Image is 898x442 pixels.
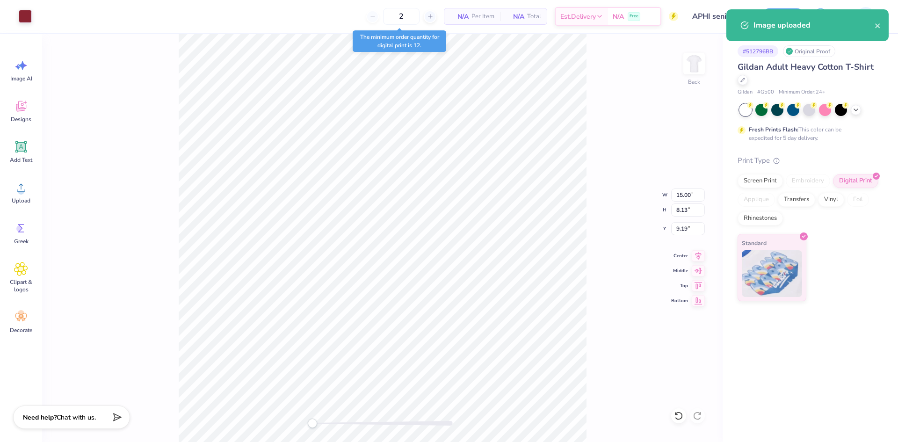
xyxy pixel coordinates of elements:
[738,88,753,96] span: Gildan
[671,282,688,290] span: Top
[757,88,774,96] span: # G500
[450,12,469,22] span: N/A
[57,413,96,422] span: Chat with us.
[527,12,541,22] span: Total
[11,116,31,123] span: Designs
[12,197,30,204] span: Upload
[840,7,879,26] a: NT
[560,12,596,22] span: Est. Delivery
[688,78,700,86] div: Back
[471,12,494,22] span: Per Item
[383,8,420,25] input: – –
[613,12,624,22] span: N/A
[10,156,32,164] span: Add Text
[779,88,826,96] span: Minimum Order: 24 +
[671,297,688,304] span: Bottom
[671,267,688,275] span: Middle
[783,45,835,57] div: Original Proof
[738,211,783,225] div: Rhinestones
[738,155,879,166] div: Print Type
[685,7,754,26] input: Untitled Design
[10,326,32,334] span: Decorate
[875,20,881,31] button: close
[308,419,317,428] div: Accessibility label
[847,193,869,207] div: Foil
[742,250,802,297] img: Standard
[506,12,524,22] span: N/A
[742,238,767,248] span: Standard
[786,174,830,188] div: Embroidery
[6,278,36,293] span: Clipart & logos
[14,238,29,245] span: Greek
[749,125,864,142] div: This color can be expedited for 5 day delivery.
[833,174,878,188] div: Digital Print
[738,45,778,57] div: # 512796BB
[778,193,815,207] div: Transfers
[856,7,875,26] img: Nestor Talens
[353,30,446,52] div: The minimum order quantity for digital print is 12.
[23,413,57,422] strong: Need help?
[738,193,775,207] div: Applique
[753,20,875,31] div: Image uploaded
[749,126,798,133] strong: Fresh Prints Flash:
[818,193,844,207] div: Vinyl
[630,13,638,20] span: Free
[10,75,32,82] span: Image AI
[671,252,688,260] span: Center
[738,174,783,188] div: Screen Print
[738,61,874,72] span: Gildan Adult Heavy Cotton T-Shirt
[685,54,703,73] img: Back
